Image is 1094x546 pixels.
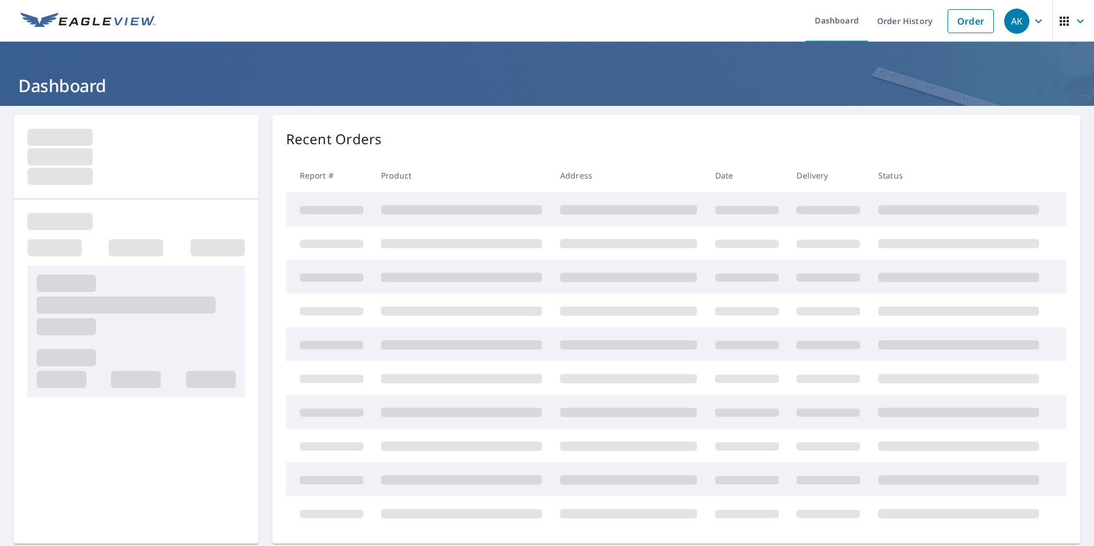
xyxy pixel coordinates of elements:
th: Delivery [787,159,869,192]
p: Recent Orders [286,129,382,149]
h1: Dashboard [14,74,1080,97]
a: Order [948,9,994,33]
th: Status [869,159,1048,192]
div: AK [1004,9,1029,34]
th: Date [706,159,788,192]
th: Report # [286,159,372,192]
img: EV Logo [21,13,156,30]
th: Address [551,159,706,192]
th: Product [372,159,551,192]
